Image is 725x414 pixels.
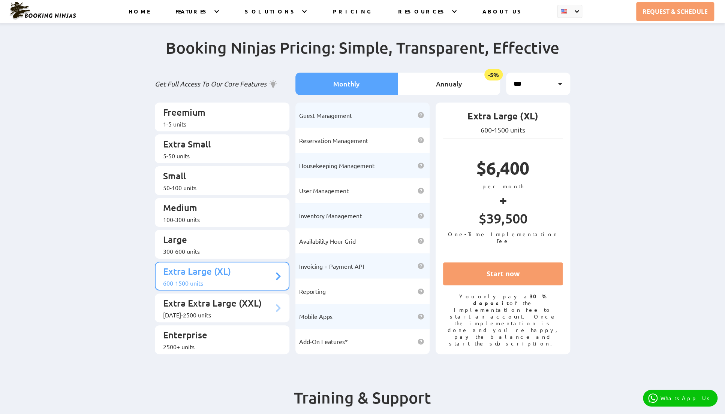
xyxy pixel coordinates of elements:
[443,210,563,231] p: $39,500
[418,188,424,194] img: help icon
[443,126,563,134] p: 600-1500 units
[299,212,362,219] span: Inventory Management
[163,343,274,350] div: 2500+ units
[418,338,424,345] img: help icon
[163,120,274,128] div: 1-5 units
[398,73,500,95] li: Annualy
[163,202,274,216] p: Medium
[661,395,712,401] p: WhatsApp Us
[163,234,274,247] p: Large
[299,187,349,194] span: User Management
[473,293,547,306] strong: 30% deposit
[299,237,356,245] span: Availability Hour Grid
[443,262,563,285] a: Start now
[299,313,333,320] span: Mobile Apps
[443,231,563,244] p: One-Time Implementation Fee
[418,288,424,295] img: help icon
[418,213,424,219] img: help icon
[155,79,289,88] p: Get Full Access To Our Core Features
[163,170,274,184] p: Small
[443,157,563,183] p: $6,400
[418,137,424,143] img: help icon
[245,8,297,23] a: SOLUTIONS
[163,106,274,120] p: Freemium
[443,110,563,126] p: Extra Large (XL)
[299,287,326,295] span: Reporting
[175,8,210,23] a: FEATURES
[333,8,372,23] a: PRICING
[484,69,503,80] span: -5%
[163,297,274,311] p: Extra Extra Large (XXL)
[299,338,348,345] span: Add-On Features*
[163,265,274,279] p: Extra Large (XL)
[299,162,374,169] span: Housekeeping Management
[163,152,274,159] div: 5-50 units
[163,279,274,287] div: 600-1500 units
[129,8,150,23] a: HOME
[443,293,563,347] p: You only pay a of the implementation fee to start an account. Once the implementation is done and...
[163,329,274,343] p: Enterprise
[418,238,424,244] img: help icon
[295,73,398,95] li: Monthly
[163,247,274,255] div: 300-600 units
[418,112,424,118] img: help icon
[299,262,364,270] span: Invoicing + Payment API
[155,38,570,73] h2: Booking Ninjas Pricing: Simple, Transparent, Effective
[398,8,447,23] a: RESOURCES
[299,112,352,119] span: Guest Management
[443,183,563,189] p: per month
[418,313,424,320] img: help icon
[163,138,274,152] p: Extra Small
[643,390,718,407] a: WhatsApp Us
[443,189,563,210] p: +
[163,184,274,191] div: 50-100 units
[418,263,424,269] img: help icon
[482,8,524,23] a: ABOUT US
[418,162,424,169] img: help icon
[163,216,274,223] div: 100-300 units
[163,311,274,319] div: [DATE]-2500 units
[299,137,368,144] span: Reservation Management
